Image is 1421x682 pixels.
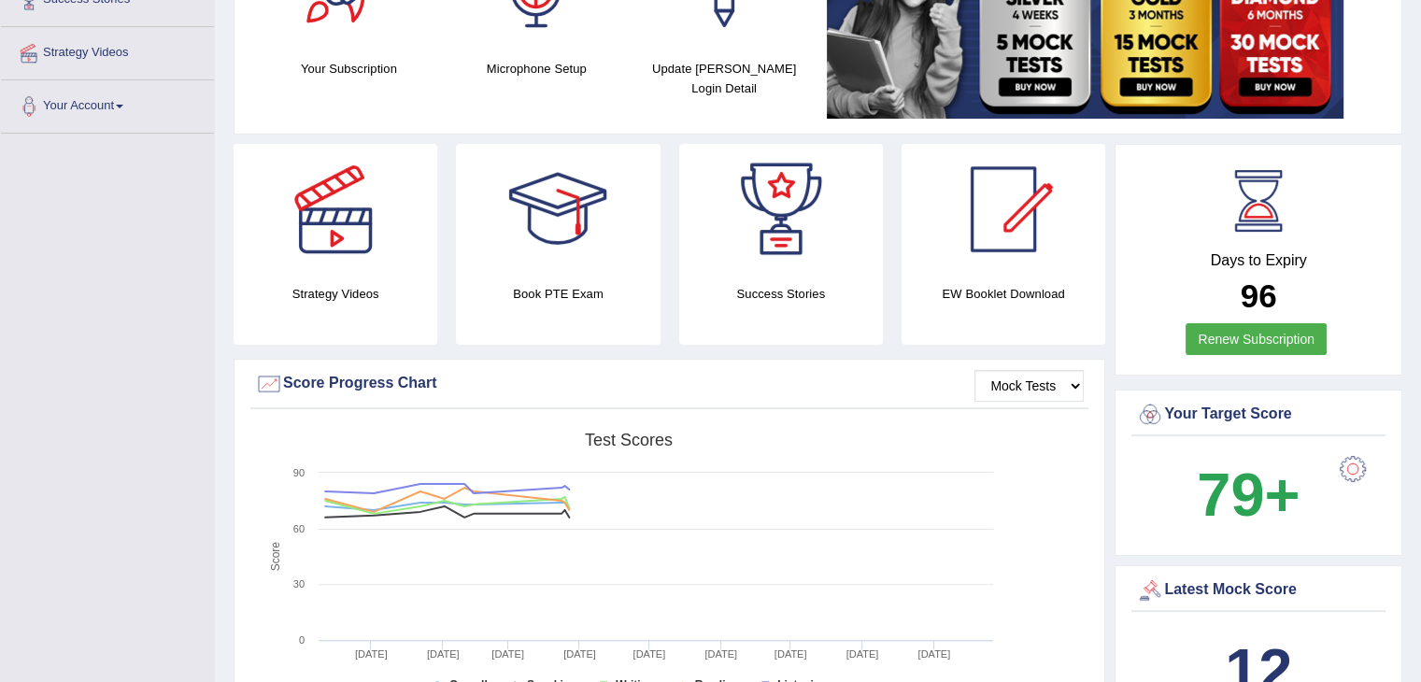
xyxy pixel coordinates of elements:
[774,648,807,660] tspan: [DATE]
[293,467,305,478] text: 90
[1136,576,1381,604] div: Latest Mock Score
[355,648,388,660] tspan: [DATE]
[255,370,1084,398] div: Score Progress Chart
[264,59,433,78] h4: Your Subscription
[491,648,524,660] tspan: [DATE]
[293,578,305,590] text: 30
[452,59,621,78] h4: Microphone Setup
[299,634,305,646] text: 0
[679,284,883,304] h4: Success Stories
[1241,277,1277,314] b: 96
[1,27,214,74] a: Strategy Videos
[633,648,666,660] tspan: [DATE]
[902,284,1105,304] h4: EW Booklet Download
[1186,323,1327,355] a: Renew Subscription
[269,542,282,572] tspan: Score
[293,523,305,534] text: 60
[563,648,596,660] tspan: [DATE]
[1136,252,1381,269] h4: Days to Expiry
[917,648,950,660] tspan: [DATE]
[846,648,879,660] tspan: [DATE]
[585,431,673,449] tspan: Test scores
[456,284,660,304] h4: Book PTE Exam
[1,80,214,127] a: Your Account
[427,648,460,660] tspan: [DATE]
[640,59,809,98] h4: Update [PERSON_NAME] Login Detail
[704,648,737,660] tspan: [DATE]
[1136,401,1381,429] div: Your Target Score
[1197,461,1300,529] b: 79+
[234,284,437,304] h4: Strategy Videos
